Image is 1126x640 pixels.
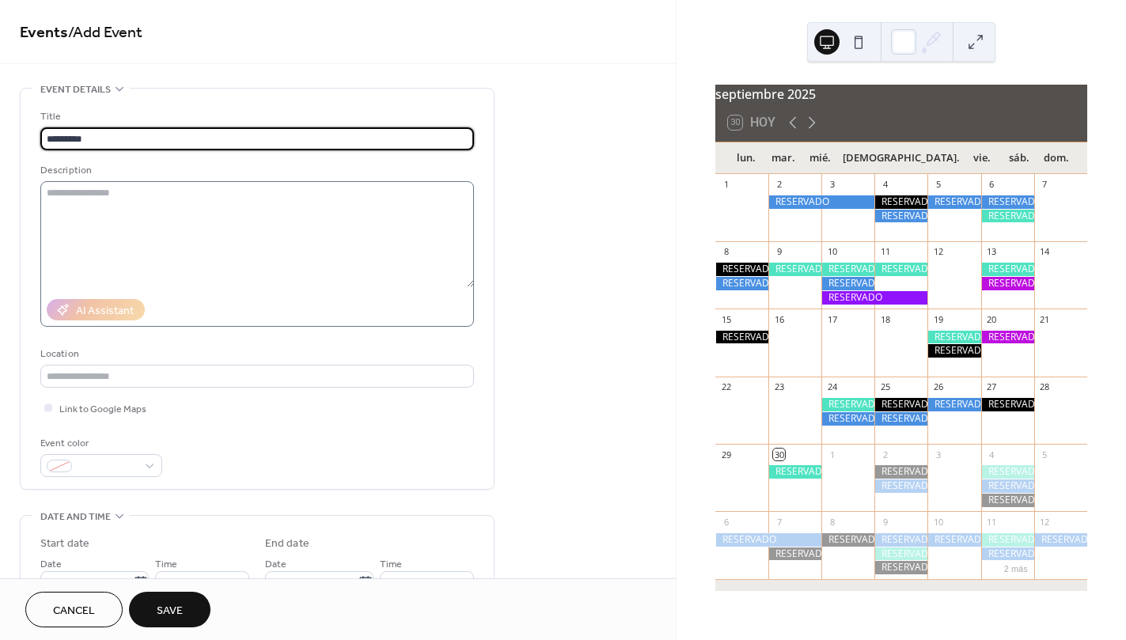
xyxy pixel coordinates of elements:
[981,533,1034,547] div: RESERVADO
[1039,516,1051,528] div: 12
[826,246,838,258] div: 10
[981,210,1034,223] div: RESERVADO
[927,195,980,209] div: RESERVADO
[773,449,785,460] div: 30
[874,412,927,426] div: RESERVADO
[986,516,998,528] div: 11
[839,142,964,174] div: [DEMOGRAPHIC_DATA].
[380,556,402,573] span: Time
[720,179,732,191] div: 1
[40,556,62,573] span: Date
[879,516,891,528] div: 9
[768,465,821,479] div: RESERVADO
[826,179,838,191] div: 3
[773,516,785,528] div: 7
[1001,142,1038,174] div: sáb.
[821,263,874,276] div: RESERVADO
[927,398,980,411] div: RESERVADO
[715,85,1087,104] div: septiembre 2025
[773,246,785,258] div: 9
[874,561,927,574] div: RESERVADO
[932,179,944,191] div: 5
[773,179,785,191] div: 2
[826,381,838,393] div: 24
[879,246,891,258] div: 11
[874,465,927,479] div: RESERVADO
[720,516,732,528] div: 6
[821,412,874,426] div: RESERVADO
[986,179,998,191] div: 6
[981,398,1034,411] div: RESERVADO
[59,401,146,418] span: Link to Google Maps
[720,313,732,325] div: 15
[981,331,1034,344] div: RESERVADO
[1039,381,1051,393] div: 28
[768,195,874,209] div: RESERVADO
[874,479,927,493] div: RESERVADO
[1039,179,1051,191] div: 7
[1039,449,1051,460] div: 5
[40,108,471,125] div: Title
[40,435,159,452] div: Event color
[768,263,821,276] div: RESERVADO
[773,381,785,393] div: 23
[826,516,838,528] div: 8
[773,313,785,325] div: 16
[821,398,874,411] div: RESERVADO
[40,509,111,525] span: Date and time
[927,533,980,547] div: RESERVADO
[874,195,927,209] div: RESERVADO
[874,210,927,223] div: RESERVADO
[981,494,1034,507] div: RESERVADO
[821,277,874,290] div: RESERVADO
[986,313,998,325] div: 20
[715,263,768,276] div: RESERVADO
[874,263,927,276] div: RESERVADO
[728,142,765,174] div: lun.
[720,381,732,393] div: 22
[20,17,68,48] a: Events
[826,449,838,460] div: 1
[720,449,732,460] div: 29
[879,381,891,393] div: 25
[981,465,1034,479] div: RESERVADO
[1039,246,1051,258] div: 14
[998,561,1034,574] button: 2 más
[40,536,89,552] div: Start date
[927,331,980,344] div: RESERVADO
[986,449,998,460] div: 4
[927,344,980,358] div: RESERVADO
[981,263,1034,276] div: RESERVADO
[932,449,944,460] div: 3
[715,331,768,344] div: RESERVADO
[802,142,839,174] div: mié.
[874,398,927,411] div: RESERVADO
[720,246,732,258] div: 8
[715,533,821,547] div: RESERVADO
[265,556,286,573] span: Date
[129,592,210,627] button: Save
[1039,313,1051,325] div: 21
[986,246,998,258] div: 13
[40,162,471,179] div: Description
[1037,142,1075,174] div: dom.
[879,313,891,325] div: 18
[981,277,1034,290] div: RESERVADO
[932,516,944,528] div: 10
[68,17,142,48] span: / Add Event
[981,479,1034,493] div: RESERVADO
[986,381,998,393] div: 27
[932,381,944,393] div: 26
[821,533,874,547] div: RESERVADO
[157,603,183,619] span: Save
[981,195,1034,209] div: RESERVADO
[981,547,1034,561] div: RESERVADO
[40,81,111,98] span: Event details
[25,592,123,627] button: Cancel
[821,291,927,305] div: RESERVADO
[765,142,802,174] div: mar.
[768,547,821,561] div: RESERVADO
[932,246,944,258] div: 12
[715,277,768,290] div: RESERVADO
[964,142,1001,174] div: vie.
